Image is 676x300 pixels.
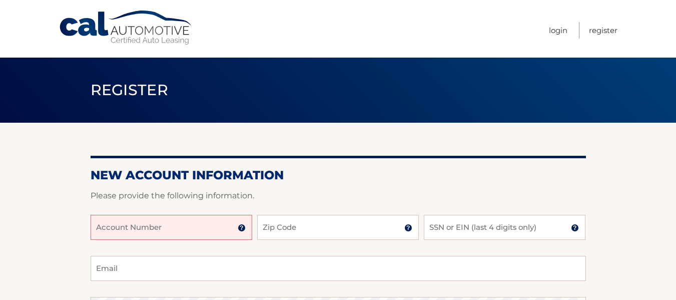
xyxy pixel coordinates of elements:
[257,215,419,240] input: Zip Code
[549,22,567,39] a: Login
[589,22,617,39] a: Register
[91,256,586,281] input: Email
[91,81,169,99] span: Register
[91,189,586,203] p: Please provide the following information.
[424,215,585,240] input: SSN or EIN (last 4 digits only)
[571,224,579,232] img: tooltip.svg
[91,168,586,183] h2: New Account Information
[238,224,246,232] img: tooltip.svg
[404,224,412,232] img: tooltip.svg
[59,10,194,46] a: Cal Automotive
[91,215,252,240] input: Account Number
